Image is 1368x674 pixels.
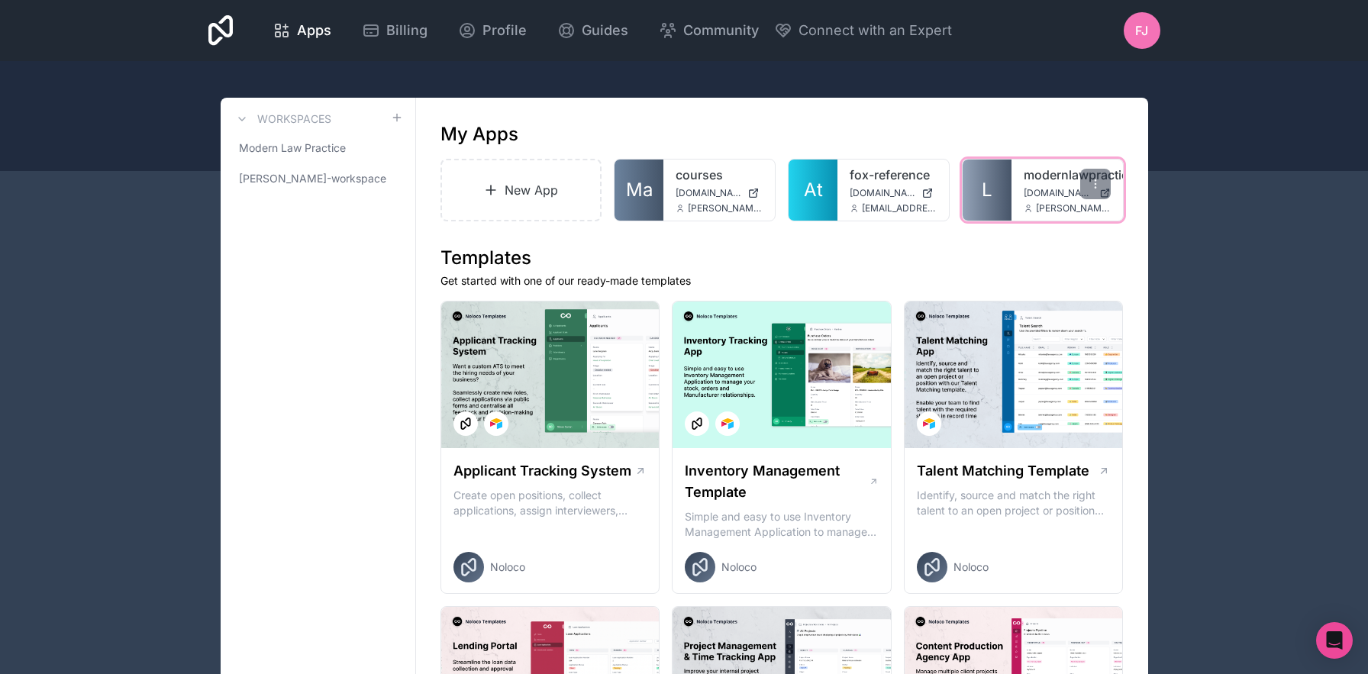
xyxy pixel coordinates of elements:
[239,140,346,156] span: Modern Law Practice
[676,166,763,184] a: courses
[676,187,741,199] span: [DOMAIN_NAME]
[1135,21,1148,40] span: FJ
[789,160,837,221] a: At
[917,488,1111,518] p: Identify, source and match the right talent to an open project or position with our Talent Matchi...
[1316,622,1353,659] div: Open Intercom Messenger
[688,202,763,214] span: [PERSON_NAME][EMAIL_ADDRESS][DOMAIN_NAME]
[721,418,734,430] img: Airtable Logo
[233,110,331,128] a: Workspaces
[490,560,525,575] span: Noloco
[440,122,518,147] h1: My Apps
[647,14,771,47] a: Community
[683,20,759,41] span: Community
[582,20,628,41] span: Guides
[440,273,1124,289] p: Get started with one of our ready-made templates
[239,171,386,186] span: [PERSON_NAME]-workspace
[1024,187,1111,199] a: [DOMAIN_NAME]
[721,560,757,575] span: Noloco
[923,418,935,430] img: Airtable Logo
[850,166,937,184] a: fox-reference
[440,159,602,221] a: New App
[260,14,344,47] a: Apps
[804,178,823,202] span: At
[490,418,502,430] img: Airtable Logo
[774,20,952,41] button: Connect with an Expert
[386,20,427,41] span: Billing
[676,187,763,199] a: [DOMAIN_NAME]
[440,246,1124,270] h1: Templates
[850,187,915,199] span: [DOMAIN_NAME]
[297,20,331,41] span: Apps
[1024,166,1111,184] a: modernlawpractice
[963,160,1011,221] a: L
[1036,202,1111,214] span: [PERSON_NAME][EMAIL_ADDRESS][DOMAIN_NAME]
[685,460,868,503] h1: Inventory Management Template
[982,178,992,202] span: L
[453,488,647,518] p: Create open positions, collect applications, assign interviewers, centralise candidate feedback a...
[917,460,1089,482] h1: Talent Matching Template
[482,20,527,41] span: Profile
[350,14,440,47] a: Billing
[257,111,331,127] h3: Workspaces
[453,460,631,482] h1: Applicant Tracking System
[1024,187,1093,199] span: [DOMAIN_NAME]
[850,187,937,199] a: [DOMAIN_NAME]
[799,20,952,41] span: Connect with an Expert
[953,560,989,575] span: Noloco
[862,202,937,214] span: [EMAIL_ADDRESS][DOMAIN_NAME]
[545,14,640,47] a: Guides
[233,165,403,192] a: [PERSON_NAME]-workspace
[446,14,539,47] a: Profile
[233,134,403,162] a: Modern Law Practice
[685,509,879,540] p: Simple and easy to use Inventory Management Application to manage your stock, orders and Manufact...
[626,178,653,202] span: Ma
[615,160,663,221] a: Ma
